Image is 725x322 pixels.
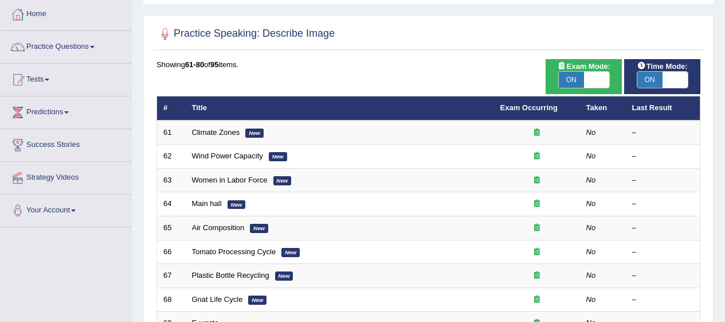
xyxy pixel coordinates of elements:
span: Time Mode: [633,60,692,72]
th: Last Result [626,96,700,121]
em: New [250,224,268,233]
em: No [586,271,596,280]
span: ON [559,72,584,88]
em: New [228,200,246,210]
em: New [275,271,293,281]
em: New [245,129,264,138]
td: 62 [157,145,186,169]
span: ON [637,72,663,88]
em: No [586,152,596,160]
div: Exam occurring question [500,199,574,210]
a: Tests [1,64,131,92]
a: Wind Power Capacity [192,152,263,160]
div: Show exams occurring in exams [546,59,622,94]
a: Exam Occurring [500,103,558,112]
div: Exam occurring question [500,127,574,138]
div: Exam occurring question [500,270,574,281]
td: 63 [157,168,186,192]
em: New [248,296,267,305]
div: Exam occurring question [500,175,574,186]
em: No [586,223,596,232]
a: Gnat Life Cycle [192,295,243,304]
a: Tomato Processing Cycle [192,247,276,256]
a: Women in Labor Force [192,176,268,184]
em: No [586,295,596,304]
a: Climate Zones [192,128,240,137]
span: Exam Mode: [553,60,615,72]
td: 67 [157,264,186,288]
em: New [273,176,292,185]
div: – [632,151,694,162]
div: Exam occurring question [500,294,574,305]
td: 65 [157,216,186,240]
div: – [632,175,694,186]
b: 61-80 [185,60,204,69]
td: 68 [157,288,186,312]
td: 64 [157,192,186,216]
a: Success Stories [1,129,131,158]
em: No [586,199,596,208]
em: No [586,176,596,184]
a: Plastic Bottle Recycling [192,271,269,280]
a: Practice Questions [1,31,131,60]
a: Main hall [192,199,222,208]
a: Air Composition [192,223,245,232]
div: Exam occurring question [500,223,574,234]
div: – [632,127,694,138]
div: – [632,247,694,258]
div: – [632,199,694,210]
div: – [632,223,694,234]
th: # [157,96,186,121]
div: Showing of items. [156,59,700,70]
em: New [281,248,300,257]
div: Exam occurring question [500,151,574,162]
em: No [586,247,596,256]
b: 95 [210,60,218,69]
em: No [586,128,596,137]
td: 61 [157,121,186,145]
h2: Practice Speaking: Describe Image [156,25,335,42]
a: Your Account [1,195,131,223]
th: Taken [580,96,626,121]
em: New [269,152,287,161]
td: 66 [157,240,186,264]
a: Strategy Videos [1,162,131,191]
a: Predictions [1,96,131,125]
div: Exam occurring question [500,247,574,258]
div: – [632,270,694,281]
div: – [632,294,694,305]
th: Title [186,96,494,121]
